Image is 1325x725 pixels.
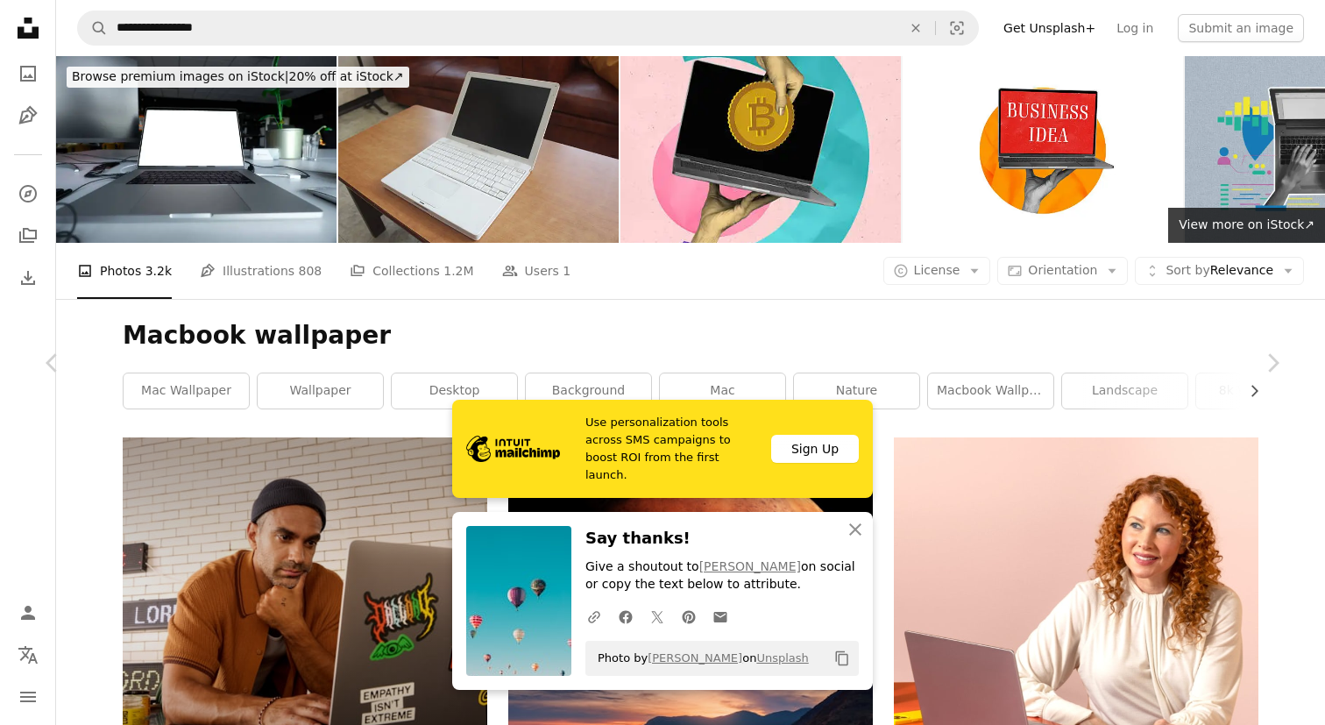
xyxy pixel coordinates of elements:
[993,14,1106,42] a: Get Unsplash+
[56,56,337,243] img: MacBook Mockup in office
[620,56,901,243] img: Vertical photo collage of people hands hold macbook device bitcoin coin earnings freelance miner ...
[392,373,517,409] a: desktop
[11,595,46,630] a: Log in / Sign up
[928,373,1053,409] a: macbook wallpaper aesthetic
[1178,14,1304,42] button: Submit an image
[794,373,919,409] a: nature
[1220,279,1325,447] a: Next
[1166,262,1273,280] span: Relevance
[1179,217,1314,231] span: View more on iStock ↗
[699,559,801,573] a: [PERSON_NAME]
[1168,208,1325,243] a: View more on iStock↗
[827,643,857,673] button: Copy to clipboard
[648,651,742,665] a: [PERSON_NAME]
[123,612,487,628] a: Man wearing a beanie and shirt works on a laptop.
[1106,14,1164,42] a: Log in
[200,243,322,299] a: Illustrations 808
[997,257,1128,285] button: Orientation
[585,526,859,551] h3: Say thanks!
[1028,263,1097,277] span: Orientation
[466,436,560,462] img: file-1690386555781-336d1949dad1image
[903,56,1183,243] img: Composite photo collage of hand hold macbook device business idea thought finding solution succes...
[660,373,785,409] a: mac
[123,320,1258,352] h1: Macbook wallpaper
[77,11,979,46] form: Find visuals sitewide
[526,373,651,409] a: background
[585,558,859,594] p: Give a shoutout to on social or copy the text below to attribute.
[1196,373,1321,409] a: 8k wallpaper
[67,67,409,88] div: 20% off at iStock ↗
[350,243,473,299] a: Collections 1.2M
[673,599,705,634] a: Share on Pinterest
[258,373,383,409] a: wallpaper
[896,11,935,45] button: Clear
[11,637,46,672] button: Language
[11,176,46,211] a: Explore
[72,69,288,83] span: Browse premium images on iStock |
[1062,373,1187,409] a: landscape
[771,435,859,463] div: Sign Up
[78,11,108,45] button: Search Unsplash
[589,644,809,672] span: Photo by on
[883,257,991,285] button: License
[936,11,978,45] button: Visual search
[338,56,619,243] img: old white macbook with black screen isolated and blurred background
[610,599,641,634] a: Share on Facebook
[11,218,46,253] a: Collections
[56,56,420,98] a: Browse premium images on iStock|20% off at iStock↗
[299,261,322,281] span: 808
[11,56,46,91] a: Photos
[11,679,46,714] button: Menu
[705,599,736,634] a: Share over email
[11,98,46,133] a: Illustrations
[1166,263,1209,277] span: Sort by
[914,263,960,277] span: License
[585,414,757,484] span: Use personalization tools across SMS campaigns to boost ROI from the first launch.
[563,261,570,281] span: 1
[443,261,473,281] span: 1.2M
[11,260,46,295] a: Download History
[452,400,873,498] a: Use personalization tools across SMS campaigns to boost ROI from the first launch.Sign Up
[124,373,249,409] a: mac wallpaper
[502,243,571,299] a: Users 1
[1135,257,1304,285] button: Sort byRelevance
[641,599,673,634] a: Share on Twitter
[756,651,808,665] a: Unsplash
